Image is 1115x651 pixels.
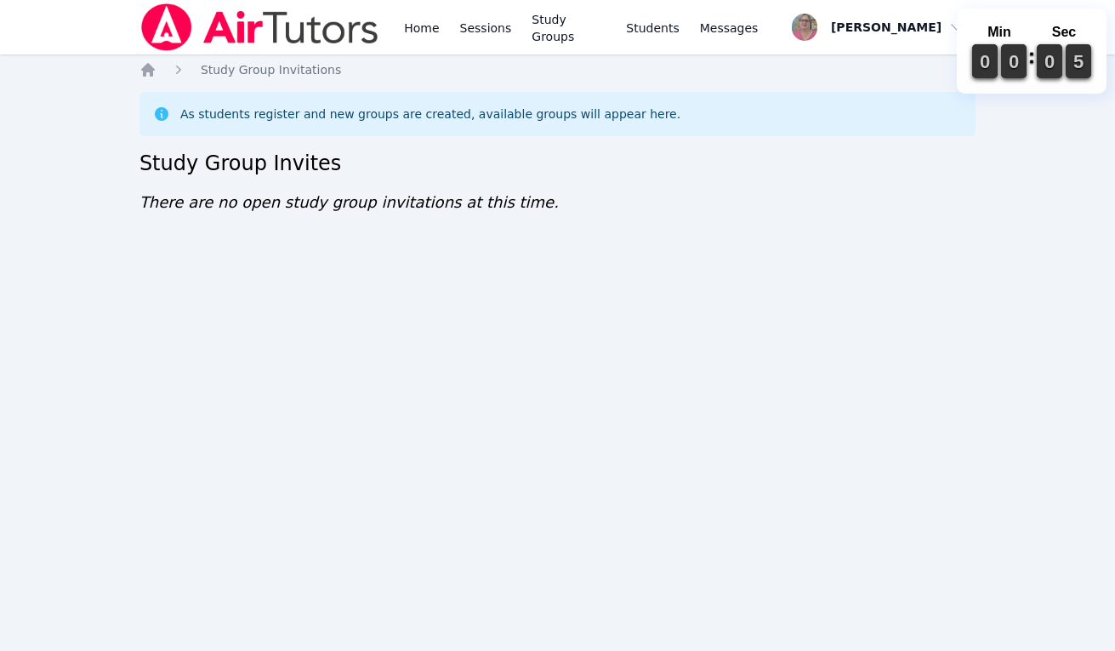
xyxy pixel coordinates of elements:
[139,3,380,51] img: Air Tutors
[201,61,341,78] a: Study Group Invitations
[139,61,976,78] nav: Breadcrumb
[700,20,759,37] span: Messages
[139,193,559,211] span: There are no open study group invitations at this time.
[139,150,976,177] h2: Study Group Invites
[180,106,680,123] div: As students register and new groups are created, available groups will appear here.
[201,63,341,77] span: Study Group Invitations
